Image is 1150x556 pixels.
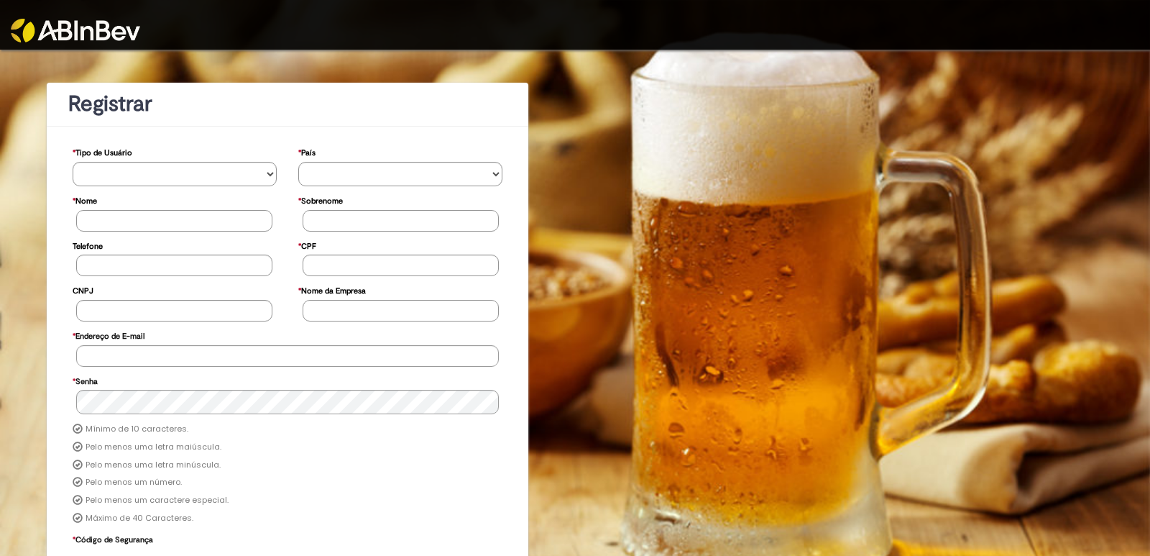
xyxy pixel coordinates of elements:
label: Mínimo de 10 caracteres. [86,424,188,435]
label: CNPJ [73,279,93,300]
label: Pelo menos uma letra minúscula. [86,460,221,471]
label: Pelo menos uma letra maiúscula. [86,442,221,453]
h1: Registrar [68,92,507,116]
label: Máximo de 40 Caracteres. [86,513,193,524]
label: Sobrenome [298,189,343,210]
img: ABInbev-white.png [11,19,140,42]
label: País [298,141,316,162]
label: Nome da Empresa [298,279,366,300]
label: Pelo menos um caractere especial. [86,495,229,506]
label: Tipo de Usuário [73,141,132,162]
label: CPF [298,234,316,255]
label: Nome [73,189,97,210]
label: Senha [73,370,98,391]
label: Pelo menos um número. [86,477,182,488]
label: Endereço de E-mail [73,324,144,345]
label: Código de Segurança [73,528,153,549]
label: Telefone [73,234,103,255]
